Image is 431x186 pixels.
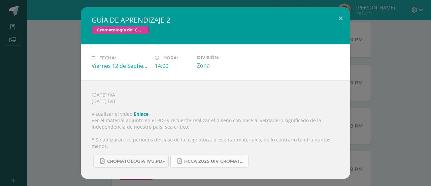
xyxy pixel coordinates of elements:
div: Viernes 12 de Septiembre [92,62,150,70]
a: HCCA 2025 UIV CROMATOLOGÍA DEL COLOR.docx.pdf [170,155,248,168]
label: División: [197,55,255,60]
a: Enlace [134,111,148,117]
span: Cromatología del Color [92,26,149,34]
span: Hora: [163,55,178,60]
span: CROMATOLOGÍA IVU.pdf [107,159,165,164]
span: HCCA 2025 UIV CROMATOLOGÍA DEL COLOR.docx.pdf [184,159,245,164]
button: Close (Esc) [331,7,350,30]
a: CROMATOLOGÍA IVU.pdf [93,155,169,168]
span: Fecha: [99,55,116,60]
div: 14:00 [155,62,192,70]
div: [DATE] IVA [DATE] IVB Visualizar el video: Ver el material adjunto en el PDF y recuerde realizar ... [81,80,350,179]
h2: GUÍA DE APRENDIZAJE 2 [92,15,339,25]
div: Zona [197,62,255,69]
